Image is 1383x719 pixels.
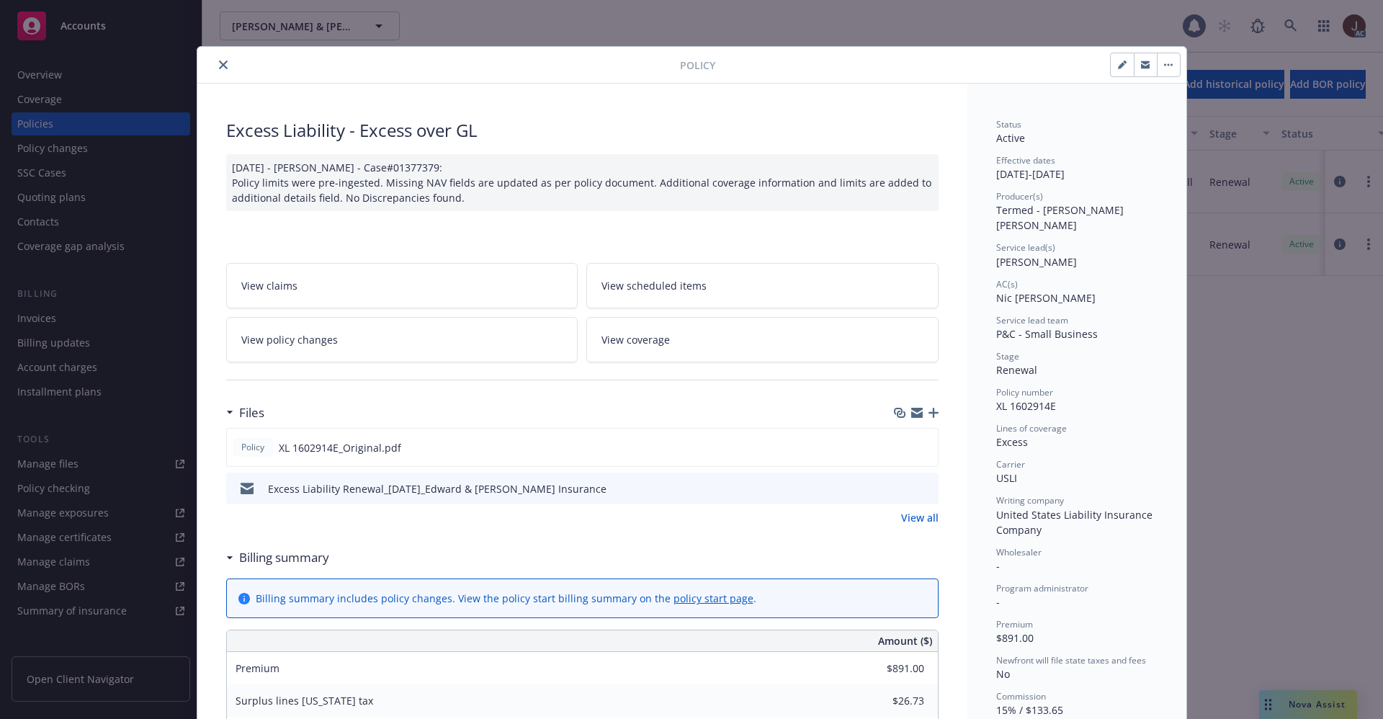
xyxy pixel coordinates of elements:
[996,190,1043,202] span: Producer(s)
[996,471,1017,485] span: USLI
[901,510,939,525] a: View all
[996,291,1096,305] span: Nic [PERSON_NAME]
[268,481,607,496] div: Excess Liability Renewal_[DATE]_Edward & [PERSON_NAME] Insurance
[996,422,1067,434] span: Lines of coverage
[996,618,1033,630] span: Premium
[897,481,908,496] button: download file
[996,667,1010,681] span: No
[239,403,264,422] h3: Files
[241,278,297,293] span: View claims
[839,658,933,679] input: 0.00
[996,386,1053,398] span: Policy number
[226,263,578,308] a: View claims
[920,481,933,496] button: preview file
[996,131,1025,145] span: Active
[256,591,756,606] div: Billing summary includes policy changes. View the policy start billing summary on the .
[226,154,939,211] div: [DATE] - [PERSON_NAME] - Case#01377379: Policy limits were pre-ingested. Missing NAV fields are u...
[996,278,1018,290] span: AC(s)
[996,703,1063,717] span: 15% / $133.65
[279,440,401,455] span: XL 1602914E_Original.pdf
[996,255,1077,269] span: [PERSON_NAME]
[996,458,1025,470] span: Carrier
[996,494,1064,506] span: Writing company
[996,546,1042,558] span: Wholesaler
[586,317,939,362] a: View coverage
[226,118,939,143] div: Excess Liability - Excess over GL
[896,440,908,455] button: download file
[996,595,1000,609] span: -
[241,332,338,347] span: View policy changes
[996,508,1155,537] span: United States Liability Insurance Company
[226,403,264,422] div: Files
[586,263,939,308] a: View scheduled items
[673,591,753,605] a: policy start page
[996,363,1037,377] span: Renewal
[996,631,1034,645] span: $891.00
[919,440,932,455] button: preview file
[996,314,1068,326] span: Service lead team
[996,559,1000,573] span: -
[996,327,1098,341] span: P&C - Small Business
[236,694,373,707] span: Surplus lines [US_STATE] tax
[226,548,329,567] div: Billing summary
[215,56,232,73] button: close
[238,441,267,454] span: Policy
[996,434,1158,450] div: Excess
[996,118,1021,130] span: Status
[996,350,1019,362] span: Stage
[601,332,670,347] span: View coverage
[996,241,1055,254] span: Service lead(s)
[680,58,715,73] span: Policy
[996,154,1055,166] span: Effective dates
[996,154,1158,182] div: [DATE] - [DATE]
[996,203,1127,232] span: Termed - [PERSON_NAME] [PERSON_NAME]
[996,690,1046,702] span: Commission
[996,399,1056,413] span: XL 1602914E
[239,548,329,567] h3: Billing summary
[601,278,707,293] span: View scheduled items
[226,317,578,362] a: View policy changes
[996,654,1146,666] span: Newfront will file state taxes and fees
[236,661,279,675] span: Premium
[996,582,1088,594] span: Program administrator
[839,690,933,712] input: 0.00
[878,633,932,648] span: Amount ($)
